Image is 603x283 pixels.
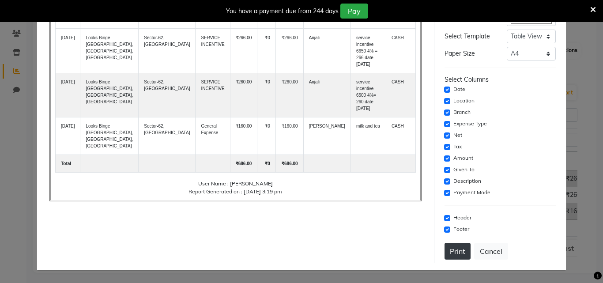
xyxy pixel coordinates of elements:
[453,143,462,151] label: Tax
[453,120,487,128] label: Expense Type
[474,243,508,260] button: Cancel
[438,49,500,58] div: Paper Size
[230,29,257,73] td: ₹266.00
[453,166,475,174] label: Given To
[226,7,339,16] div: You have a payment due from 244 days
[80,117,139,155] td: Looks Binge [GEOGRAPHIC_DATA], [GEOGRAPHIC_DATA], [GEOGRAPHIC_DATA]
[275,29,303,73] td: ₹266.00
[340,4,368,19] button: Pay
[230,155,257,173] td: ₹686.00
[453,131,462,139] label: Net
[453,214,471,222] label: Header
[196,73,230,117] td: SERVICE INCENTIVE
[196,29,230,73] td: SERVICE INCENTIVE
[350,73,386,117] td: service incentive 6500 4%= 260 date [DATE]
[139,73,196,117] td: Sector-62, [GEOGRAPHIC_DATA]
[453,85,465,93] label: Date
[257,117,276,155] td: ₹0
[196,117,230,155] td: General Expense
[453,177,481,185] label: Description
[55,73,80,117] td: [DATE]
[80,29,139,73] td: Looks Binge [GEOGRAPHIC_DATA], [GEOGRAPHIC_DATA], [GEOGRAPHIC_DATA]
[386,29,415,73] td: CASH
[275,155,303,173] td: ₹686.00
[386,117,415,155] td: CASH
[55,188,416,196] div: Report Generated on : [DATE] 3:19 pm
[55,180,416,188] div: User Name : [PERSON_NAME]
[275,117,303,155] td: ₹160.00
[55,29,80,73] td: [DATE]
[453,108,471,116] label: Branch
[230,117,257,155] td: ₹160.00
[350,29,386,73] td: service incentive 6650 4% = 266 date [DATE]
[453,154,473,162] label: Amount
[445,243,471,260] button: Print
[139,117,196,155] td: Sector-62, [GEOGRAPHIC_DATA]
[303,117,350,155] td: [PERSON_NAME]
[80,73,139,117] td: Looks Binge [GEOGRAPHIC_DATA], [GEOGRAPHIC_DATA], [GEOGRAPHIC_DATA]
[257,73,276,117] td: ₹0
[55,117,80,155] td: [DATE]
[438,32,500,41] div: Select Template
[139,29,196,73] td: Sector-62, [GEOGRAPHIC_DATA]
[453,225,469,233] label: Footer
[55,155,80,173] td: Total
[275,73,303,117] td: ₹260.00
[257,155,276,173] td: ₹0
[230,73,257,117] td: ₹260.00
[350,117,386,155] td: milk and tea
[303,29,350,73] td: Anjali
[303,73,350,117] td: Anjali
[453,97,475,105] label: Location
[257,29,276,73] td: ₹0
[386,73,415,117] td: CASH
[453,189,490,196] label: Payment Mode
[445,75,556,84] div: Select Columns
